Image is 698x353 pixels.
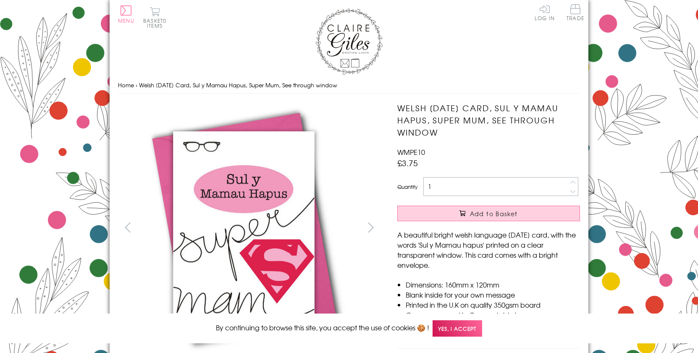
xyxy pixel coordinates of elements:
[118,5,134,23] button: Menu
[567,4,584,22] a: Trade
[397,147,425,157] span: WMPE10
[118,81,134,89] a: Home
[143,7,166,28] button: Basket0 items
[147,17,166,29] span: 0 items
[118,77,580,94] nav: breadcrumbs
[397,230,580,270] p: A beautiful bright welsh language [DATE] card, with the words 'Sul y Mamau hapus' printed on a cl...
[433,320,482,337] span: Yes, I accept
[406,280,580,290] li: Dimensions: 160mm x 120mm
[397,102,580,138] h1: Welsh [DATE] Card, Sul y Mamau Hapus, Super Mum, See through window
[406,290,580,300] li: Blank inside for your own message
[397,206,580,221] button: Add to Basket
[118,17,134,24] span: Menu
[118,218,137,237] button: prev
[397,157,418,169] span: £3.75
[362,218,380,237] button: next
[567,4,584,21] span: Trade
[397,183,417,191] label: Quantity
[406,300,580,310] li: Printed in the U.K on quality 350gsm board
[535,4,555,21] a: Log In
[406,310,580,320] li: Comes wrapped in Compostable bag
[136,81,137,89] span: ›
[315,8,383,75] img: Claire Giles Greetings Cards
[139,81,337,89] span: Welsh [DATE] Card, Sul y Mamau Hapus, Super Mum, See through window
[470,209,518,218] span: Add to Basket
